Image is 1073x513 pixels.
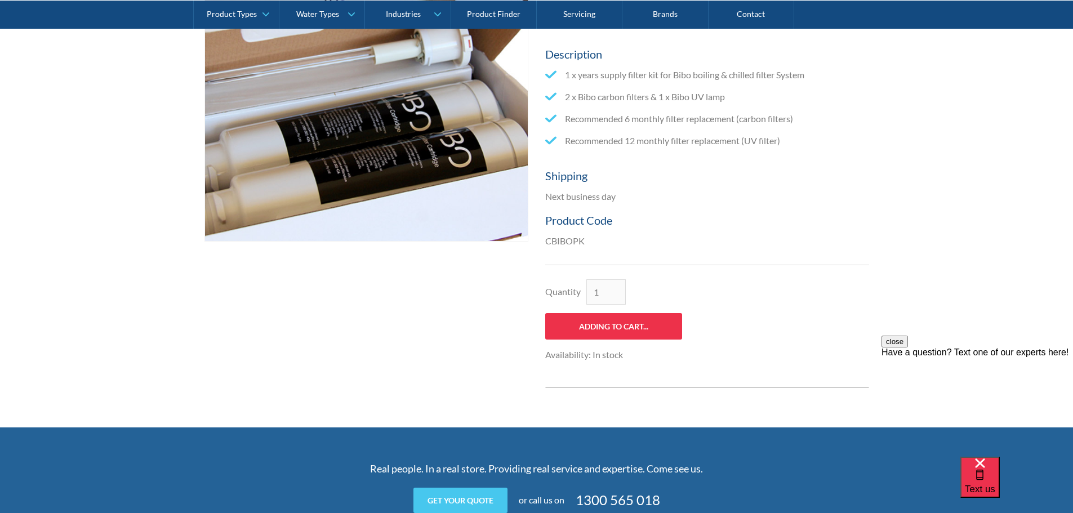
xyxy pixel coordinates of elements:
[545,134,869,148] li: Recommended 12 monthly filter replacement (UV filter)
[296,9,339,19] div: Water Types
[545,167,869,184] h5: Shipping
[413,488,507,513] a: Get your quote
[545,313,682,340] input: Adding to cart...
[317,461,756,476] p: Real people. In a real store. Providing real service and expertise. Come see us.
[960,457,1073,513] iframe: podium webchat widget bubble
[545,234,869,248] p: CBIBOPK
[545,348,682,362] div: Availability: In stock
[881,336,1073,471] iframe: podium webchat widget prompt
[207,9,257,19] div: Product Types
[386,9,421,19] div: Industries
[519,493,564,507] div: or call us on
[545,46,869,63] h5: Description
[545,90,869,104] li: 2 x Bibo carbon filters & 1 x Bibo UV lamp
[545,212,869,229] h5: Product Code
[545,190,869,203] p: Next business day
[545,285,581,298] label: Quantity
[576,490,660,510] a: 1300 565 018
[545,68,869,82] li: 1 x years supply filter kit for Bibo boiling & chilled filter System
[545,112,869,126] li: Recommended 6 monthly filter replacement (carbon filters)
